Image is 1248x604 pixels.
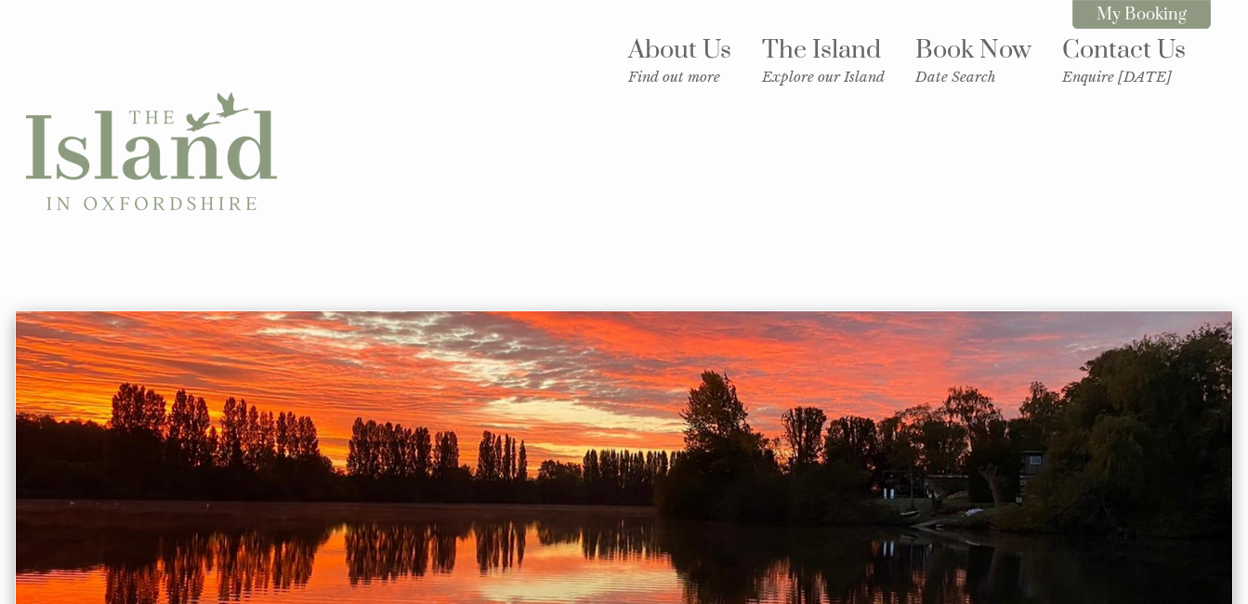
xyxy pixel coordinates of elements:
small: Explore our Island [762,68,885,85]
a: Book NowDate Search [915,34,1031,85]
small: Date Search [915,68,1031,85]
img: The Island in Oxfordshire [26,27,277,278]
a: About UsFind out more [628,34,731,85]
a: The IslandExplore our Island [762,34,885,85]
a: Contact UsEnquire [DATE] [1062,34,1186,85]
small: Enquire [DATE] [1062,68,1186,85]
small: Find out more [628,68,731,85]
